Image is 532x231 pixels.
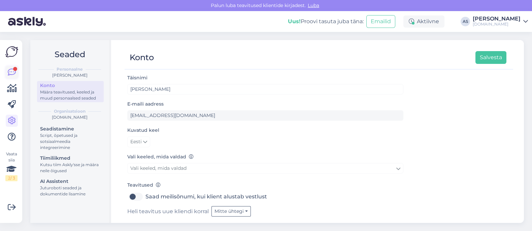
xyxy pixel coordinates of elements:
img: Askly Logo [5,45,18,58]
button: Salvesta [475,51,506,64]
div: Heli teavitus uue kliendi korral [127,206,403,217]
div: AI Assistent [40,178,101,185]
div: 2 / 3 [5,175,18,181]
input: Sisesta e-maili aadress [127,110,403,121]
label: E-maili aadress [127,101,164,108]
div: Seadistamine [40,125,101,132]
div: Konto [130,51,154,64]
button: Mitte ühtegi [211,206,251,217]
div: Kutsu tiim Askly'sse ja määra neile õigused [40,162,101,174]
div: Juturoboti seaded ja dokumentide lisamine [40,185,101,197]
div: Määra teavitused, keeled ja muud personaalsed seaded [40,89,101,101]
a: [PERSON_NAME][DOMAIN_NAME] [473,16,528,27]
span: Eesti [130,138,142,146]
div: [PERSON_NAME] [36,72,104,78]
a: SeadistamineScript, õpetused ja sotsiaalmeedia integreerimine [37,124,104,152]
label: Täisnimi [127,74,147,81]
span: Luba [306,2,321,8]
a: AI AssistentJuturoboti seaded ja dokumentide lisamine [37,177,104,198]
label: Teavitused [127,182,161,189]
a: KontoMäära teavitused, keeled ja muud personaalsed seaded [37,81,104,102]
h2: Seaded [36,48,104,61]
button: Emailid [366,15,395,28]
div: Aktiivne [403,15,444,28]
a: Vali keeled, mida valdad [127,163,403,174]
div: Vaata siia [5,151,18,181]
b: Organisatsioon [54,108,86,114]
label: Kuvatud keel [127,127,159,134]
label: Vali keeled, mida valdad [127,153,194,160]
div: [DOMAIN_NAME] [36,114,104,120]
div: Tiimiliikmed [40,155,101,162]
b: Personaalne [57,66,83,72]
span: Vali keeled, mida valdad [130,165,187,171]
input: Sisesta nimi [127,84,403,94]
div: [DOMAIN_NAME] [473,22,521,27]
div: AS [461,17,470,26]
div: Proovi tasuta juba täna: [288,17,364,26]
div: Konto [40,82,101,89]
a: Eesti [127,137,150,147]
b: Uus! [288,18,301,25]
div: [PERSON_NAME] [473,16,521,22]
a: TiimiliikmedKutsu tiim Askly'sse ja määra neile õigused [37,154,104,175]
div: Script, õpetused ja sotsiaalmeedia integreerimine [40,132,101,151]
label: Saad meilisõnumi, kui klient alustab vestlust [145,191,267,202]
